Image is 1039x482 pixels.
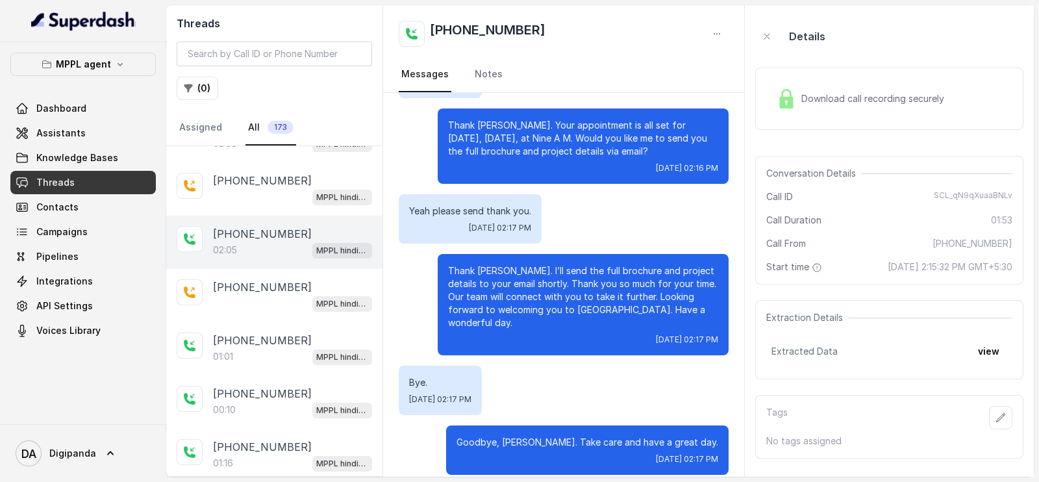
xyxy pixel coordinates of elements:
span: Assistants [36,127,86,140]
a: Voices Library [10,319,156,342]
a: API Settings [10,294,156,318]
span: Dashboard [36,102,86,115]
a: Contacts [10,196,156,219]
a: Assistants [10,121,156,145]
a: All173 [245,110,296,146]
input: Search by Call ID or Phone Number [177,42,372,66]
a: Pipelines [10,245,156,268]
span: Pipelines [36,250,79,263]
a: Dashboard [10,97,156,120]
span: Campaigns [36,225,88,238]
span: 01:53 [991,214,1012,227]
span: Call Duration [766,214,821,227]
span: Voices Library [36,324,101,337]
span: Call ID [766,190,793,203]
p: [PHONE_NUMBER] [213,226,312,242]
span: Extraction Details [766,311,848,324]
img: light.svg [31,10,136,31]
p: Yeah please send thank you. [409,205,531,218]
nav: Tabs [177,110,372,146]
p: [PHONE_NUMBER] [213,386,312,401]
span: Contacts [36,201,79,214]
p: MPPL agent [56,57,111,72]
span: 173 [268,121,294,134]
p: 01:16 [213,457,233,470]
span: Integrations [36,275,93,288]
span: Threads [36,176,75,189]
p: Bye. [409,376,471,389]
button: view [970,340,1007,363]
p: Tags [766,406,788,429]
p: No tags assigned [766,435,1012,448]
p: [PHONE_NUMBER] [213,279,312,295]
p: 02:05 [213,244,237,257]
a: Digipanda [10,435,156,472]
text: DA [21,447,36,461]
a: Threads [10,171,156,194]
p: MPPL hindi-english assistant [316,191,368,204]
p: MPPL hindi-english assistant [316,404,368,417]
p: 01:01 [213,350,233,363]
p: [PHONE_NUMBER] [213,333,312,348]
button: (0) [177,77,218,100]
p: Details [789,29,825,44]
span: [DATE] 02:17 PM [409,394,471,405]
span: [DATE] 02:17 PM [656,454,718,464]
a: Campaigns [10,220,156,244]
p: MPPL hindi-english assistant [316,244,368,257]
p: MPPL hindi-english assistant [316,351,368,364]
span: [PHONE_NUMBER] [933,237,1012,250]
span: [DATE] 02:16 PM [656,163,718,173]
p: MPPL hindi-english assistant [316,298,368,311]
span: Start time [766,260,825,273]
span: Knowledge Bases [36,151,118,164]
h2: [PHONE_NUMBER] [430,21,545,47]
a: Knowledge Bases [10,146,156,170]
span: SCL_qN9qXuaaBNLv [934,190,1012,203]
a: Integrations [10,270,156,293]
p: [PHONE_NUMBER] [213,439,312,455]
p: MPPL hindi-english assistant [316,457,368,470]
a: Messages [399,57,451,92]
span: Download call recording securely [801,92,949,105]
h2: Threads [177,16,372,31]
span: API Settings [36,299,93,312]
a: Assigned [177,110,225,146]
span: [DATE] 02:17 PM [656,335,718,345]
nav: Tabs [399,57,729,92]
span: [DATE] 02:17 PM [469,223,531,233]
span: Conversation Details [766,167,861,180]
button: MPPL agent [10,53,156,76]
p: Goodbye, [PERSON_NAME]. Take care and have a great day. [457,436,718,449]
p: Thank [PERSON_NAME]. Your appointment is all set for [DATE], [DATE], at Nine A M. Would you like ... [448,119,718,158]
span: Extracted Data [771,345,838,358]
a: Notes [472,57,505,92]
span: Digipanda [49,447,96,460]
span: Call From [766,237,806,250]
span: [DATE] 2:15:32 PM GMT+5:30 [888,260,1012,273]
p: [PHONE_NUMBER] [213,173,312,188]
img: Lock Icon [777,89,796,108]
p: 00:10 [213,403,236,416]
p: Thank [PERSON_NAME]. I’ll send the full brochure and project details to your email shortly. Thank... [448,264,718,329]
